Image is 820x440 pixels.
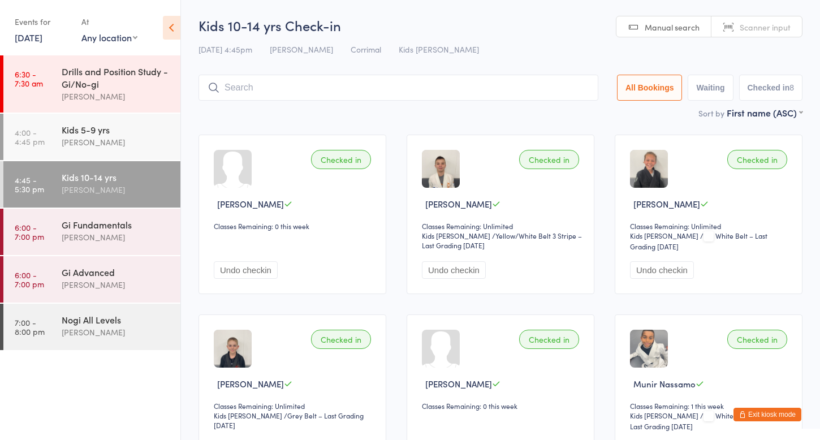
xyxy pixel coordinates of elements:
a: 6:00 -7:00 pmGi Fundamentals[PERSON_NAME] [3,209,180,255]
a: 6:00 -7:00 pmGi Advanced[PERSON_NAME] [3,256,180,303]
span: / White Belt 4 Stripe – Last Grading [DATE] [630,411,779,431]
time: 4:45 - 5:30 pm [15,175,44,193]
div: Checked in [519,150,579,169]
img: image1719472781.png [630,330,668,368]
a: 4:45 -5:30 pmKids 10-14 yrs[PERSON_NAME] [3,161,180,208]
span: Manual search [645,21,700,33]
div: Gi Fundamentals [62,218,171,231]
div: Classes Remaining: 1 this week [630,401,791,411]
div: Classes Remaining: 0 this week [422,401,582,411]
button: Undo checkin [214,261,278,279]
div: Kids [PERSON_NAME] [214,411,282,420]
a: 6:30 -7:30 amDrills and Position Study - Gi/No-gi[PERSON_NAME] [3,55,180,113]
time: 6:00 - 7:00 pm [15,270,44,288]
a: [DATE] [15,31,42,44]
a: 7:00 -8:00 pmNogi All Levels[PERSON_NAME] [3,304,180,350]
div: [PERSON_NAME] [62,183,171,196]
div: Classes Remaining: Unlimited [214,401,374,411]
div: Nogi All Levels [62,313,171,326]
time: 4:00 - 4:45 pm [15,128,45,146]
span: [PERSON_NAME] [270,44,333,55]
button: Waiting [688,75,733,101]
div: [PERSON_NAME] [62,90,171,103]
button: Undo checkin [422,261,486,279]
span: / Yellow/White Belt 3 Stripe – Last Grading [DATE] [422,231,582,250]
button: Checked in8 [739,75,803,101]
a: 4:00 -4:45 pmKids 5-9 yrs[PERSON_NAME] [3,114,180,160]
button: Exit kiosk mode [733,408,801,421]
div: [PERSON_NAME] [62,326,171,339]
time: 6:00 - 7:00 pm [15,223,44,241]
div: Drills and Position Study - Gi/No-gi [62,65,171,90]
div: Checked in [727,150,787,169]
div: Classes Remaining: 0 this week [214,221,374,231]
div: Kids [PERSON_NAME] [422,231,490,240]
span: [DATE] 4:45pm [198,44,252,55]
div: Kids [PERSON_NAME] [630,411,698,420]
div: At [81,12,137,31]
div: [PERSON_NAME] [62,231,171,244]
div: Events for [15,12,70,31]
div: [PERSON_NAME] [62,278,171,291]
div: Any location [81,31,137,44]
div: Kids [PERSON_NAME] [630,231,698,240]
span: Corrimal [351,44,381,55]
div: [PERSON_NAME] [62,136,171,149]
span: [PERSON_NAME] [217,378,284,390]
button: Undo checkin [630,261,694,279]
span: [PERSON_NAME] [217,198,284,210]
div: Classes Remaining: Unlimited [630,221,791,231]
span: [PERSON_NAME] [425,198,492,210]
time: 7:00 - 8:00 pm [15,318,45,336]
span: Munir Nassamo [633,378,696,390]
div: 8 [789,83,794,92]
div: Checked in [311,330,371,349]
span: Kids [PERSON_NAME] [399,44,479,55]
div: Kids 10-14 yrs [62,171,171,183]
div: Classes Remaining: Unlimited [422,221,582,231]
span: / Grey Belt – Last Grading [DATE] [214,411,364,430]
button: All Bookings [617,75,683,101]
img: image1734501520.png [630,150,668,188]
div: Gi Advanced [62,266,171,278]
input: Search [198,75,598,101]
time: 6:30 - 7:30 am [15,70,43,88]
div: Checked in [727,330,787,349]
div: Kids 5-9 yrs [62,123,171,136]
div: Checked in [519,330,579,349]
h2: Kids 10-14 yrs Check-in [198,16,802,34]
img: image1715248731.png [422,150,460,188]
label: Sort by [698,107,724,119]
span: [PERSON_NAME] [425,378,492,390]
div: First name (ASC) [727,106,802,119]
span: [PERSON_NAME] [633,198,700,210]
img: image1715248537.png [214,330,252,368]
span: Scanner input [740,21,791,33]
div: Checked in [311,150,371,169]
